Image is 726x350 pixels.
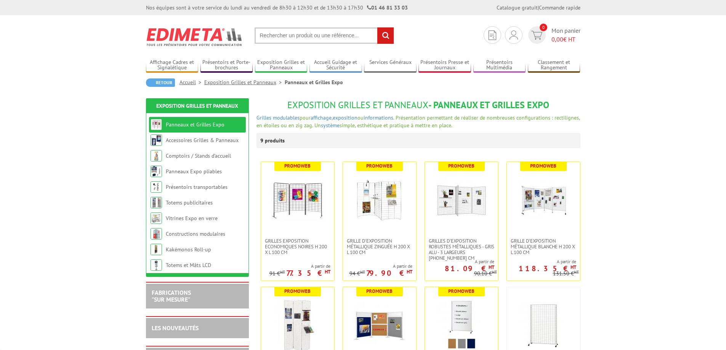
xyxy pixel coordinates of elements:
a: Présentoirs Presse et Journaux [418,59,471,72]
a: devis rapide 0 Mon panier 0,00€ HT [526,26,580,44]
span: A partir de [269,263,330,269]
sup: HT [360,269,365,275]
p: 91 € [269,271,285,276]
p: 118.35 € [519,266,576,271]
a: Présentoirs et Porte-brochures [200,59,253,72]
span: Grille d'exposition métallique blanche H 200 x L 100 cm [511,238,576,255]
sup: HT [574,269,579,275]
a: modulables [273,114,300,121]
b: Promoweb [448,288,474,294]
a: Accueil Guidage et Sécurité [309,59,362,72]
img: devis rapide [489,30,496,40]
a: Totems et Mâts LCD [166,262,211,268]
span: Grille d'exposition métallique Zinguée H 200 x L 100 cm [347,238,412,255]
img: Grilles Exposition Economiques Noires H 200 x L 100 cm [271,173,324,227]
img: Vitrines Expo en verre [151,213,162,224]
a: exposition [333,114,357,121]
span: A partir de [349,263,412,269]
input: Rechercher un produit ou une référence... [255,27,394,44]
a: Grilles d'exposition robustes métalliques - gris alu - 3 largeurs [PHONE_NUMBER] cm [425,238,498,261]
img: devis rapide [510,30,518,40]
a: informations [364,114,393,121]
a: Retour [146,78,175,87]
a: Accueil [179,79,204,86]
a: Grille d'exposition métallique blanche H 200 x L 100 cm [507,238,580,255]
strong: 01 46 81 33 03 [367,4,408,11]
a: Panneaux Expo pliables [166,168,222,175]
a: LES NOUVEAUTÉS [152,324,199,332]
a: Vitrines Expo en verre [166,215,218,222]
a: Exposition Grilles et Panneaux [156,102,238,109]
img: Edimeta [146,23,243,51]
a: Classement et Rangement [528,59,580,72]
span: Mon panier [551,26,580,44]
span: Grilles d'exposition robustes métalliques - gris alu - 3 largeurs [PHONE_NUMBER] cm [429,238,494,261]
span: 0 [540,24,547,31]
b: Promoweb [284,288,311,294]
a: Catalogue gratuit [497,4,538,11]
a: Totems publicitaires [166,199,213,206]
a: FABRICATIONS"Sur Mesure" [152,289,191,303]
span: Grilles Exposition Economiques Noires H 200 x L 100 cm [265,238,330,255]
div: Nos équipes sont à votre service du lundi au vendredi de 8h30 à 12h30 et de 13h30 à 17h30 [146,4,408,11]
p: 94 € [349,271,365,276]
sup: HT [492,269,497,275]
img: Présentoirs transportables [151,181,162,193]
a: Grille d'exposition métallique Zinguée H 200 x L 100 cm [343,238,416,255]
b: Promoweb [366,163,393,169]
a: Exposition Grilles et Panneaux [204,79,285,86]
span: pour , ou . Présentation permettant de réaliser de nombreuses configurations : rectilignes, en ét... [256,114,580,129]
p: 90.10 € [474,271,497,276]
a: affichage [311,114,332,121]
sup: HT [407,268,412,275]
b: Promoweb [530,163,556,169]
a: Panneaux et Grilles Expo [166,121,224,128]
a: Constructions modulaires [166,230,225,237]
p: 9 produits [260,133,289,148]
img: Panneaux Expo pliables [151,166,162,177]
a: Présentoirs Multimédia [473,59,526,72]
sup: HT [571,264,576,270]
a: Exposition Grilles et Panneaux [255,59,308,72]
a: Accessoires Grilles & Panneaux [166,137,239,144]
p: 131.50 € [553,271,579,276]
span: A partir de [507,259,576,265]
b: Promoweb [448,163,474,169]
img: Accessoires Grilles & Panneaux [151,134,162,146]
img: devis rapide [531,31,542,40]
p: 77.35 € [286,271,330,275]
img: Panneaux et Grilles Expo [151,119,162,130]
li: Panneaux et Grilles Expo [285,78,343,86]
span: Exposition Grilles et Panneaux [287,99,428,111]
sup: HT [489,264,494,270]
img: Grille d'exposition métallique blanche H 200 x L 100 cm [517,173,570,227]
img: Totems et Mâts LCD [151,259,162,271]
b: Promoweb [366,288,393,294]
input: rechercher [377,27,394,44]
img: Grilles d'exposition robustes métalliques - gris alu - 3 largeurs 70-100-120 cm [435,173,488,227]
sup: HT [325,268,330,275]
a: système [321,122,340,129]
span: 0,00 [551,35,563,43]
h1: - Panneaux et Grilles Expo [256,100,580,110]
p: 79.90 € [366,271,412,275]
p: 81.09 € [445,266,494,271]
span: € HT [551,35,580,44]
a: Présentoirs transportables [166,184,228,190]
a: Commande rapide [539,4,580,11]
a: Kakémonos Roll-up [166,246,211,253]
img: Grille d'exposition métallique Zinguée H 200 x L 100 cm [353,173,406,227]
img: Constructions modulaires [151,228,162,240]
a: Grilles [256,114,271,121]
img: Comptoirs / Stands d'accueil [151,150,162,161]
img: Totems publicitaires [151,197,162,208]
a: Comptoirs / Stands d'accueil [166,152,231,159]
sup: HT [280,269,285,275]
a: Affichage Cadres et Signalétique [146,59,199,72]
a: Grilles Exposition Economiques Noires H 200 x L 100 cm [261,238,334,255]
a: Services Généraux [364,59,417,72]
span: A partir de [425,259,494,265]
b: Promoweb [284,163,311,169]
img: Kakémonos Roll-up [151,244,162,255]
div: | [497,4,580,11]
